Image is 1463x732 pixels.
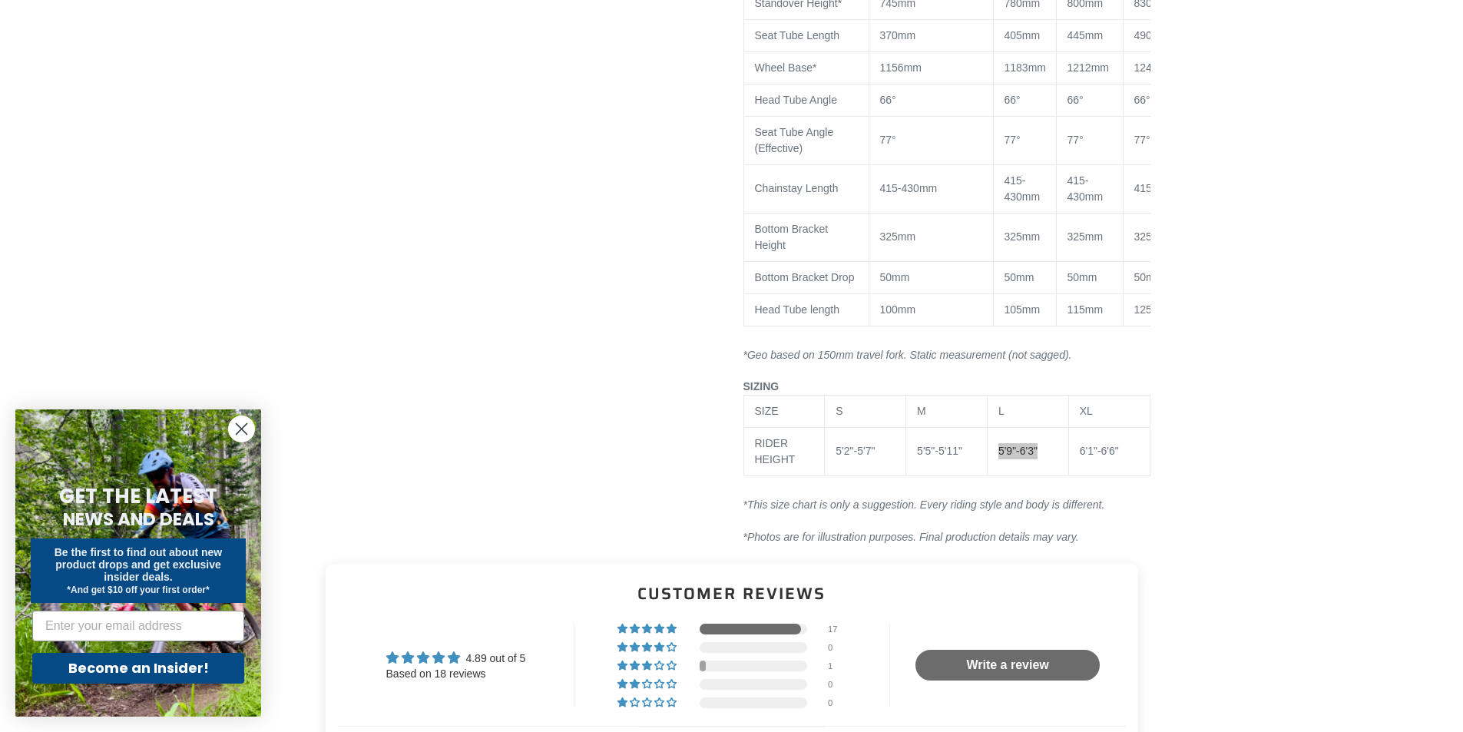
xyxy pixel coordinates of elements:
a: Write a review [915,650,1100,681]
span: Head Tube Angle [755,94,837,106]
span: Head Tube length [755,303,840,316]
button: Become an Insider! [32,653,244,684]
span: 1241mm [1134,61,1176,74]
span: *And get $10 off your first order* [67,585,209,595]
span: 4.89 out of 5 [465,652,525,664]
span: 1183mm [1005,61,1046,74]
span: 77° [1134,134,1150,146]
span: 325mm [1067,230,1104,243]
span: 445mm [1067,29,1104,41]
div: XL [1080,403,1139,419]
span: Wheel Base* [755,61,817,74]
span: Seat Tube Angle (Effective) [755,126,834,154]
span: 405mm [1005,29,1041,41]
span: SIZING [743,380,779,392]
span: 1156mm [880,61,922,74]
td: S [825,395,906,427]
em: *This size chart is only a suggestion. Every riding style and body is different. [743,498,1105,511]
span: 325mm [880,230,916,243]
span: Chainstay Length [755,182,839,194]
div: RIDER HEIGHT [755,436,814,468]
span: 370mm [880,29,916,41]
button: Close dialog [228,416,255,442]
div: Average rating is 4.89 stars [386,649,526,667]
span: Seat Tube Length [755,29,840,41]
span: 415-430mm [1134,182,1192,194]
span: 490mm [1134,29,1170,41]
span: 77° [1005,134,1021,146]
span: 415-430mm [880,182,938,194]
span: 50mm [880,271,910,283]
div: 5'2"-5'7" [836,443,895,459]
span: 415-430mm [1067,174,1104,203]
div: Based on 18 reviews [386,667,526,682]
span: GET THE LATEST [59,482,217,510]
td: Bottom Bracket Height [743,213,869,261]
div: 1 [828,661,846,671]
span: NEWS AND DEALS [63,507,214,532]
h2: Customer Reviews [338,582,1126,604]
div: 5'9"-6'3" [998,443,1058,459]
div: M [917,403,976,419]
span: 125mm [1134,303,1170,316]
div: SIZE [755,403,814,419]
div: 5'5"-5'11" [917,443,976,459]
span: 77° [880,134,896,146]
span: 100mm [880,303,916,316]
span: 325mm [1005,230,1041,243]
i: *Geo based on 150mm travel fork. Static measurement (not sagged). [743,349,1072,361]
span: 105mm [1005,303,1041,316]
span: 50mm [1067,271,1097,283]
span: 77° [1067,134,1084,146]
div: 94% (17) reviews with 5 star rating [617,624,679,634]
span: Bottom Bracket Drop [755,271,855,283]
span: 66° [1067,94,1084,106]
div: 6% (1) reviews with 3 star rating [617,661,679,671]
span: 50mm [1134,271,1164,283]
input: Enter your email address [32,611,244,641]
span: Be the first to find out about new product drops and get exclusive insider deals. [55,546,223,583]
span: 1212mm [1067,61,1109,74]
span: *Photos are for illustration purposes. Final production details may vary. [743,531,1079,543]
div: L [998,403,1058,419]
span: 66° [880,94,896,106]
span: 50mm [1005,271,1034,283]
span: 325mm [1134,230,1170,243]
div: 6'1"-6'6" [1080,443,1139,459]
span: 66° [1134,94,1150,106]
div: 17 [828,624,846,634]
span: 415-430mm [1005,174,1041,203]
span: 66° [1005,94,1021,106]
span: 115mm [1067,303,1104,316]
